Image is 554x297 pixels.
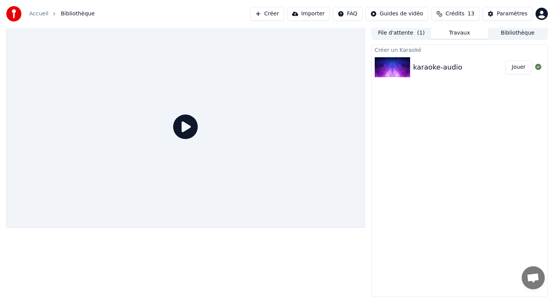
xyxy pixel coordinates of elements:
button: Guides de vidéo [365,7,428,21]
div: karaoke-audio [413,62,462,73]
button: Importer [287,7,330,21]
a: Accueil [29,10,48,18]
div: Paramètres [497,10,527,18]
button: File d'attente [372,28,431,39]
button: Bibliothèque [489,28,547,39]
span: 13 [467,10,474,18]
button: Paramètres [482,7,532,21]
a: Ouvrir le chat [522,266,545,289]
button: FAQ [333,7,362,21]
nav: breadcrumb [29,10,95,18]
span: Crédits [446,10,464,18]
button: Créer [250,7,284,21]
button: Jouer [505,60,532,74]
div: Créer un Karaoké [372,45,547,54]
span: Bibliothèque [61,10,95,18]
button: Crédits13 [431,7,479,21]
button: Travaux [431,28,489,39]
img: youka [6,6,22,22]
span: ( 1 ) [417,29,425,37]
